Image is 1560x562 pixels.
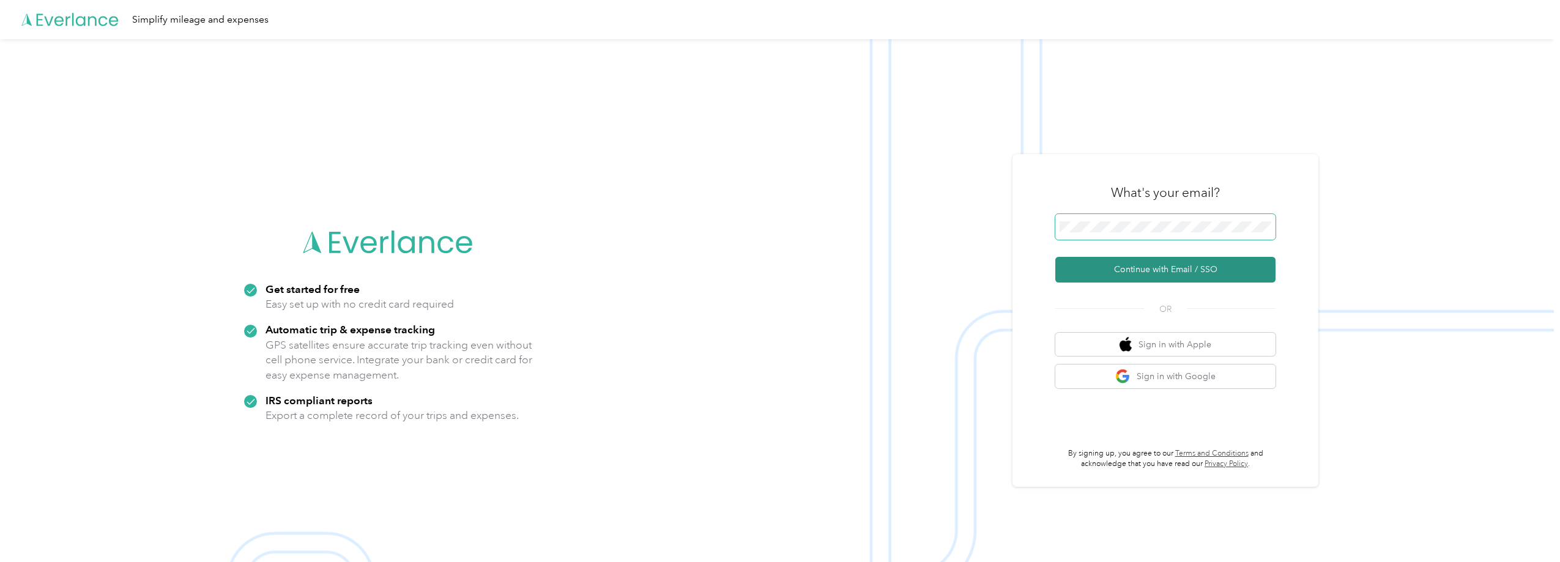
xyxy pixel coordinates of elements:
img: apple logo [1120,337,1132,352]
strong: Get started for free [266,283,360,295]
button: Continue with Email / SSO [1055,257,1276,283]
p: GPS satellites ensure accurate trip tracking even without cell phone service. Integrate your bank... [266,338,533,383]
div: Simplify mileage and expenses [132,12,269,28]
a: Privacy Policy [1205,459,1248,468]
strong: Automatic trip & expense tracking [266,323,435,336]
button: apple logoSign in with Apple [1055,333,1276,357]
img: google logo [1115,369,1131,384]
h3: What's your email? [1111,184,1220,201]
strong: IRS compliant reports [266,394,373,407]
button: google logoSign in with Google [1055,364,1276,388]
span: OR [1144,303,1187,316]
p: By signing up, you agree to our and acknowledge that you have read our . [1055,448,1276,470]
p: Export a complete record of your trips and expenses. [266,408,519,423]
p: Easy set up with no credit card required [266,297,454,312]
a: Terms and Conditions [1175,449,1249,458]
